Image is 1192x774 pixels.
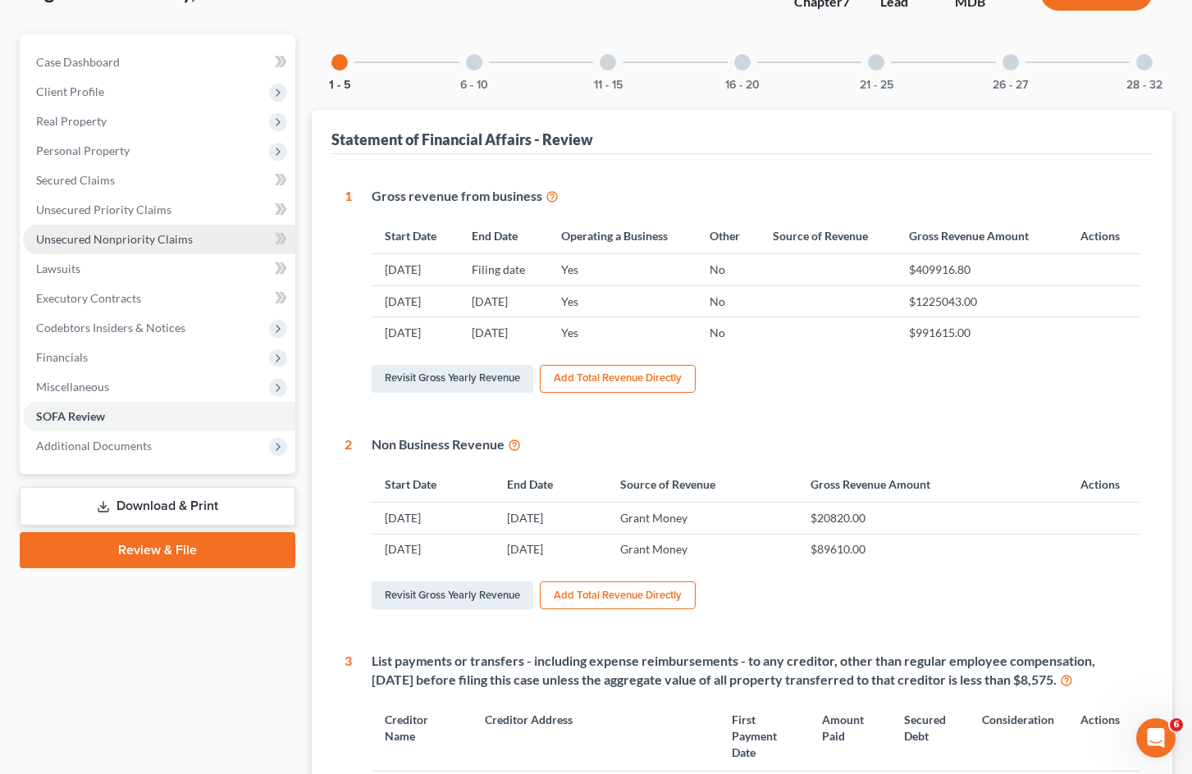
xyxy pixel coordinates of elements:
th: Operating a Business [548,219,696,254]
span: Financials [36,350,88,364]
a: Unsecured Priority Claims [23,195,295,225]
div: Gross revenue from business [372,187,1139,206]
div: List payments or transfers - including expense reimbursements - to any creditor, other than regul... [372,652,1139,690]
button: Add Total Revenue Directly [540,581,696,609]
td: $991615.00 [896,317,1059,348]
th: Source of Revenue [760,219,895,254]
td: Yes [548,254,696,285]
td: Grant Money [607,503,797,534]
td: $89610.00 [797,534,1026,565]
span: Executory Contracts [36,291,141,305]
span: Client Profile [36,84,104,98]
td: [DATE] [459,317,547,348]
div: 2 [345,435,352,613]
th: Creditor Address [472,703,718,771]
td: [DATE] [459,285,547,316]
td: No [696,317,760,348]
span: Unsecured Priority Claims [36,203,171,216]
th: Start Date [372,219,459,254]
th: First Payment Date [719,703,810,771]
iframe: Intercom live chat [1136,718,1176,758]
td: $409916.80 [896,254,1059,285]
span: Personal Property [36,143,130,157]
span: Lawsuits [36,262,80,275]
th: Amount Paid [809,703,891,771]
span: Miscellaneous [36,380,109,394]
td: [DATE] [494,503,607,534]
a: Lawsuits [23,254,295,284]
td: [DATE] [494,534,607,565]
th: Creditor Name [372,703,472,771]
td: [DATE] [372,317,459,348]
td: No [696,285,760,316]
th: Gross Revenue Amount [797,467,1026,503]
button: 21 - 25 [860,80,893,91]
th: Actions [1059,219,1139,254]
th: End Date [494,467,607,503]
span: Codebtors Insiders & Notices [36,321,185,335]
th: End Date [459,219,547,254]
button: 6 - 10 [460,80,488,91]
span: Unsecured Nonpriority Claims [36,232,193,246]
a: Download & Print [20,487,295,526]
td: Filing date [459,254,547,285]
a: Executory Contracts [23,284,295,313]
button: 28 - 32 [1126,80,1162,91]
div: Non Business Revenue [372,435,1139,454]
span: Real Property [36,114,107,128]
span: 6 [1170,718,1183,731]
td: [DATE] [372,503,494,534]
a: SOFA Review [23,402,295,431]
button: 16 - 20 [725,80,760,91]
th: Start Date [372,467,494,503]
button: 26 - 27 [993,80,1028,91]
th: Other [696,219,760,254]
td: Yes [548,317,696,348]
td: [DATE] [372,285,459,316]
span: Case Dashboard [36,55,120,69]
a: Review & File [20,532,295,568]
button: 11 - 15 [594,80,623,91]
th: Source of Revenue [607,467,797,503]
th: Actions [1026,467,1139,503]
div: 1 [345,187,352,396]
button: Add Total Revenue Directly [540,365,696,393]
td: [DATE] [372,254,459,285]
th: Actions [1067,703,1139,771]
span: Additional Documents [36,439,152,453]
span: Secured Claims [36,173,115,187]
th: Secured Debt [891,703,969,771]
a: Revisit Gross Yearly Revenue [372,365,533,393]
a: Case Dashboard [23,48,295,77]
th: Gross Revenue Amount [896,219,1059,254]
th: Consideration [969,703,1067,771]
td: $1225043.00 [896,285,1059,316]
td: $20820.00 [797,503,1026,534]
td: Grant Money [607,534,797,565]
a: Revisit Gross Yearly Revenue [372,581,533,609]
td: [DATE] [372,534,494,565]
td: No [696,254,760,285]
div: Statement of Financial Affairs - Review [331,130,593,149]
a: Unsecured Nonpriority Claims [23,225,295,254]
a: Secured Claims [23,166,295,195]
td: Yes [548,285,696,316]
button: 1 - 5 [329,80,351,91]
span: SOFA Review [36,409,105,423]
